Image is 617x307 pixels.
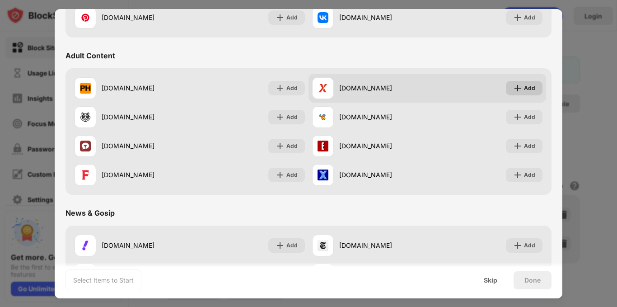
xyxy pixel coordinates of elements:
img: favicons [318,12,328,23]
div: Add [524,142,535,151]
div: [DOMAIN_NAME] [339,13,427,22]
div: [DOMAIN_NAME] [339,83,427,93]
div: Adult Content [65,51,115,60]
img: favicons [80,112,91,123]
img: favicons [318,112,328,123]
div: Done [524,277,541,284]
div: [DOMAIN_NAME] [102,112,190,122]
img: favicons [318,141,328,151]
img: favicons [318,240,328,251]
div: [DOMAIN_NAME] [102,170,190,179]
div: Add [524,113,535,122]
div: Add [286,84,298,93]
div: Add [286,241,298,250]
img: favicons [80,83,91,94]
div: [DOMAIN_NAME] [102,83,190,93]
div: Add [524,13,535,22]
img: favicons [80,240,91,251]
div: Add [524,84,535,93]
div: Add [286,13,298,22]
div: News & Gosip [65,208,115,217]
div: Add [524,170,535,179]
div: Select Items to Start [73,276,134,285]
div: [DOMAIN_NAME] [339,141,427,151]
div: Add [286,113,298,122]
div: Add [286,142,298,151]
img: favicons [318,83,328,94]
div: [DOMAIN_NAME] [102,241,190,250]
div: Add [286,170,298,179]
div: [DOMAIN_NAME] [102,13,190,22]
div: [DOMAIN_NAME] [339,112,427,122]
img: favicons [80,141,91,151]
img: favicons [80,12,91,23]
img: favicons [318,170,328,180]
div: Add [524,241,535,250]
div: [DOMAIN_NAME] [339,241,427,250]
div: [DOMAIN_NAME] [339,170,427,179]
div: Skip [484,277,497,284]
div: [DOMAIN_NAME] [102,141,190,151]
img: favicons [80,170,91,180]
